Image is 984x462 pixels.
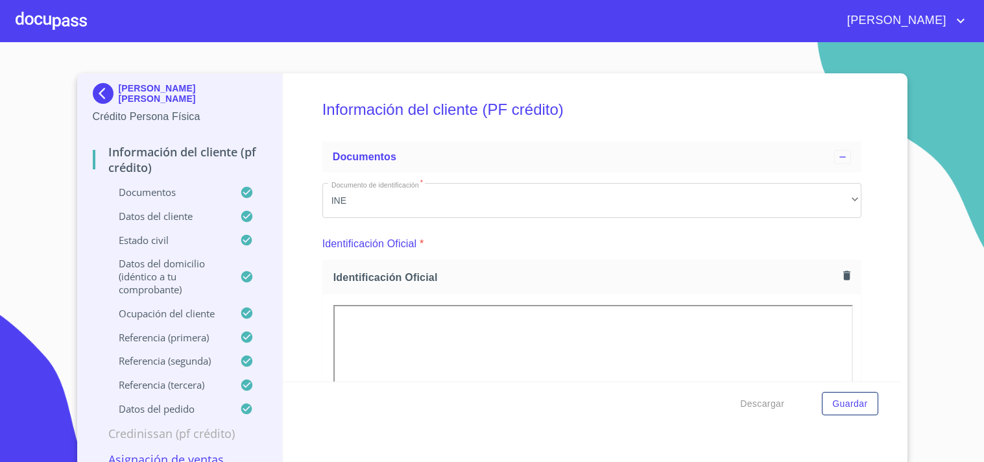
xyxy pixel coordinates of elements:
[93,109,267,125] p: Crédito Persona Física
[93,354,241,367] p: Referencia (segunda)
[322,141,861,173] div: Documentos
[832,396,867,412] span: Guardar
[93,234,241,247] p: Estado Civil
[333,151,396,162] span: Documentos
[93,210,241,223] p: Datos del cliente
[735,392,789,416] button: Descargar
[837,10,968,31] button: account of current user
[322,236,417,252] p: Identificación Oficial
[93,402,241,415] p: Datos del pedido
[93,378,241,391] p: Referencia (tercera)
[93,331,241,344] p: Referencia (primera)
[93,144,267,175] p: Información del cliente (PF crédito)
[93,257,241,296] p: Datos del domicilio (idéntico a tu comprobante)
[93,186,241,199] p: Documentos
[93,426,267,441] p: Credinissan (PF crédito)
[740,396,784,412] span: Descargar
[93,307,241,320] p: Ocupación del Cliente
[322,183,861,218] div: INE
[322,83,861,136] h5: Información del cliente (PF crédito)
[837,10,953,31] span: [PERSON_NAME]
[119,83,267,104] p: [PERSON_NAME] [PERSON_NAME]
[333,271,838,284] span: Identificación Oficial
[822,392,878,416] button: Guardar
[93,83,267,109] div: [PERSON_NAME] [PERSON_NAME]
[93,83,119,104] img: Docupass spot blue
